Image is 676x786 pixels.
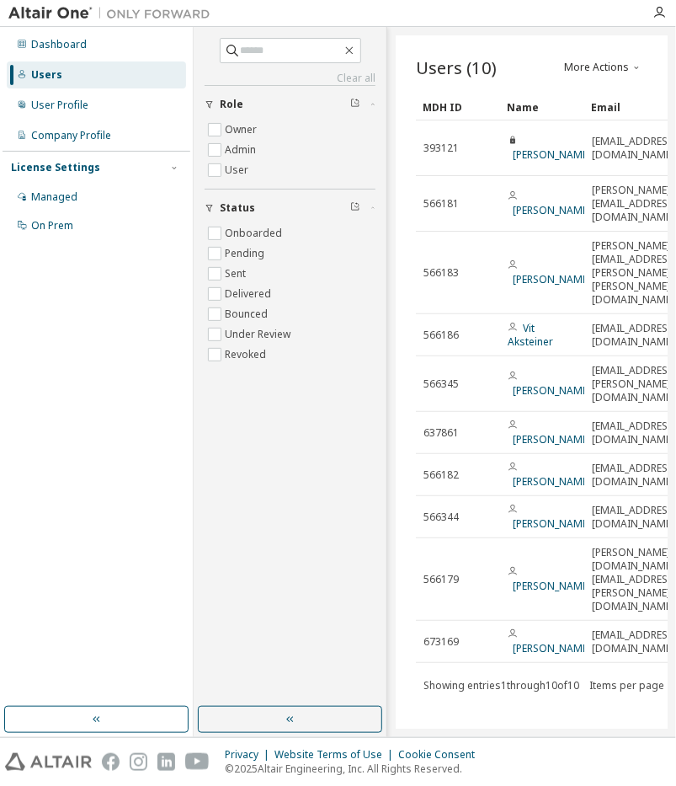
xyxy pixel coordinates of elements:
span: 566183 [423,266,459,280]
a: [PERSON_NAME] [513,474,591,489]
span: 637861 [423,426,459,440]
div: Managed [31,190,77,204]
a: [PERSON_NAME] [513,203,591,217]
span: 673169 [423,635,459,649]
span: 566345 [423,377,459,391]
span: 566181 [423,197,459,211]
img: youtube.svg [185,753,210,771]
div: Company Profile [31,129,111,142]
img: Altair One [8,5,219,22]
label: User [225,160,252,180]
span: Users (10) [416,56,497,79]
div: Dashboard [31,38,87,51]
a: [PERSON_NAME] [513,383,591,398]
span: 566186 [423,329,459,342]
img: altair_logo.svg [5,753,92,771]
label: Bounced [225,304,271,324]
button: More Actions [563,61,644,74]
a: [PERSON_NAME] [513,432,591,446]
div: Cookie Consent [398,748,485,762]
div: Email [591,94,662,120]
div: Users [31,68,62,82]
a: Clear all [205,72,375,85]
img: facebook.svg [102,753,120,771]
label: Owner [225,120,260,140]
p: © 2025 Altair Engineering, Inc. All Rights Reserved. [225,762,485,776]
button: Role [205,86,375,123]
label: Revoked [225,345,269,365]
label: Admin [225,140,259,160]
button: Status [205,190,375,227]
span: Showing entries 1 through 10 of 10 [423,678,579,692]
span: 566344 [423,511,459,524]
span: 393121 [423,142,459,155]
span: 566179 [423,573,459,586]
a: Vit Aksteiner [508,321,553,349]
img: instagram.svg [130,753,147,771]
div: Website Terms of Use [274,748,398,762]
img: linkedin.svg [157,753,175,771]
a: [PERSON_NAME] [513,272,591,286]
span: Clear filter [350,201,360,215]
label: Onboarded [225,223,285,243]
a: [PERSON_NAME] [513,641,591,655]
div: User Profile [31,99,88,112]
div: Name [507,94,578,120]
a: [PERSON_NAME] [513,147,591,162]
a: [PERSON_NAME] [513,579,591,593]
label: Sent [225,264,249,284]
div: On Prem [31,219,73,233]
label: Under Review [225,324,294,345]
div: MDH ID [423,94,493,120]
div: License Settings [11,161,100,174]
label: Delivered [225,284,274,304]
div: Privacy [225,748,274,762]
span: Clear filter [350,98,360,111]
span: 566182 [423,468,459,482]
a: [PERSON_NAME] [513,516,591,531]
span: Status [220,201,255,215]
span: Role [220,98,243,111]
label: Pending [225,243,268,264]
